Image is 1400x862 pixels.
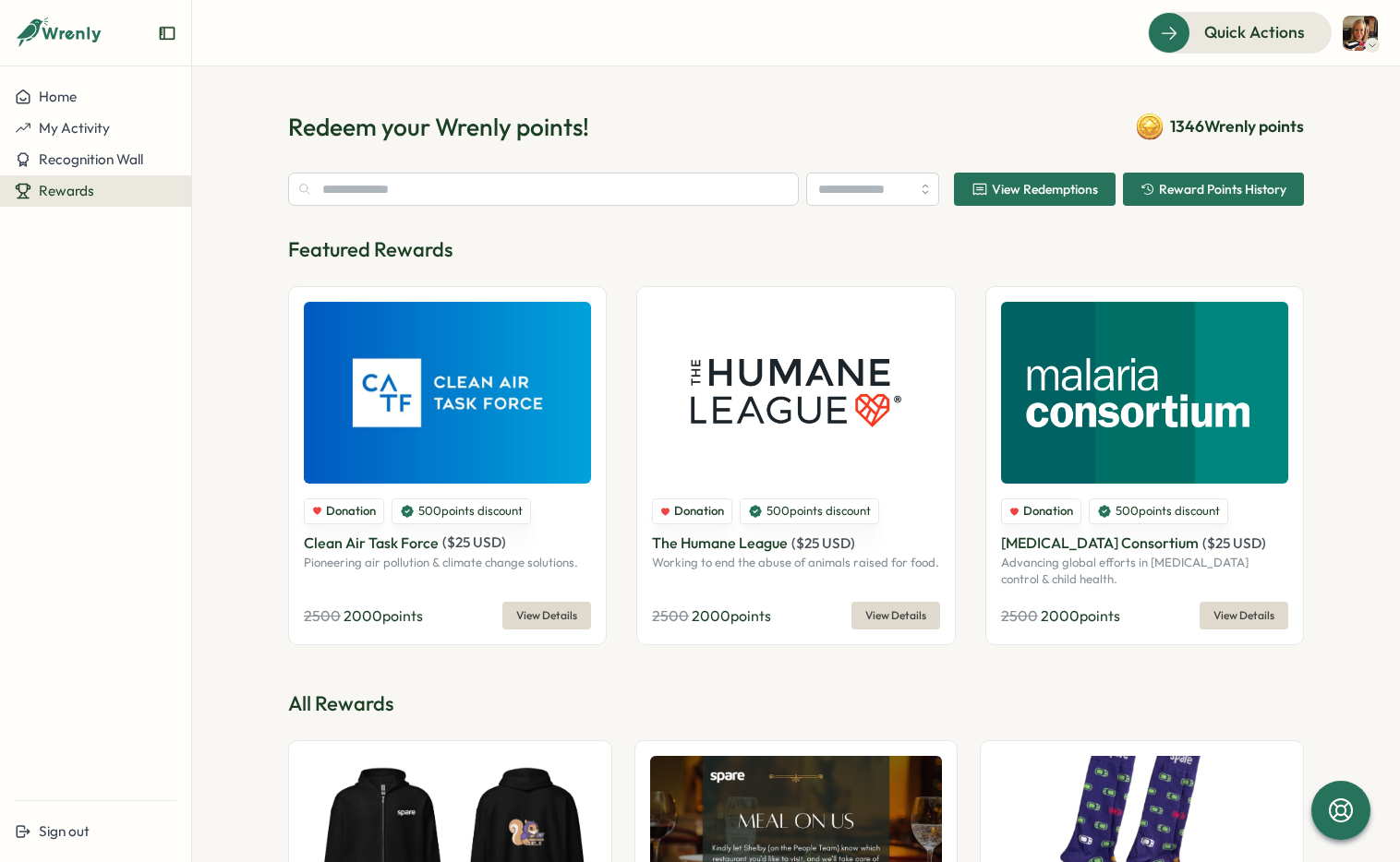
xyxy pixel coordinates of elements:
span: Home [39,88,77,105]
button: Expand sidebar [158,24,176,42]
button: Quick Actions [1148,12,1332,53]
span: Donation [674,503,724,520]
span: 2000 points [692,606,771,625]
span: ( $ 25 USD ) [791,534,855,552]
span: View Details [865,603,926,629]
button: Reward Points History [1123,173,1304,206]
span: 2500 [304,606,341,625]
button: View Details [851,602,940,629]
span: Recognition Wall [39,150,143,168]
p: Pioneering air pollution & climate change solutions. [304,555,591,571]
span: My Activity [39,119,110,137]
span: Sign out [39,822,90,840]
img: Clean Air Task Force [304,302,591,484]
span: View Details [516,603,577,629]
img: Bridget March [1343,16,1378,51]
div: 500 points discount [392,498,531,524]
p: [MEDICAL_DATA] Consortium [1001,532,1199,555]
span: View Details [1213,603,1274,629]
p: The Humane League [652,532,788,555]
span: ( $ 25 USD ) [442,533,506,551]
button: View Details [502,602,591,629]
img: Malaria Consortium [1001,302,1288,484]
h1: Redeem your Wrenly points! [288,111,589,143]
p: Featured Rewards [288,235,1304,264]
span: 2000 points [344,606,423,625]
p: Clean Air Task Force [304,532,439,555]
span: View Redemptions [992,183,1098,196]
span: Quick Actions [1204,20,1305,44]
span: ( $ 25 USD ) [1202,534,1266,552]
p: Advancing global efforts in [MEDICAL_DATA] control & child health. [1001,555,1288,587]
p: Working to end the abuse of animals raised for food. [652,555,939,571]
p: All Rewards [288,689,1304,718]
span: Donation [1023,503,1073,520]
span: Rewards [39,182,94,199]
span: 2500 [652,606,689,625]
img: The Humane League [652,302,939,484]
span: Donation [326,503,376,520]
span: Reward Points History [1159,183,1286,196]
div: 500 points discount [740,498,879,524]
button: View Details [1200,602,1288,629]
button: View Redemptions [954,173,1116,206]
span: 2500 [1001,606,1038,625]
span: 1346 Wrenly points [1170,114,1304,138]
div: 500 points discount [1089,498,1228,524]
span: 2000 points [1041,606,1120,625]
